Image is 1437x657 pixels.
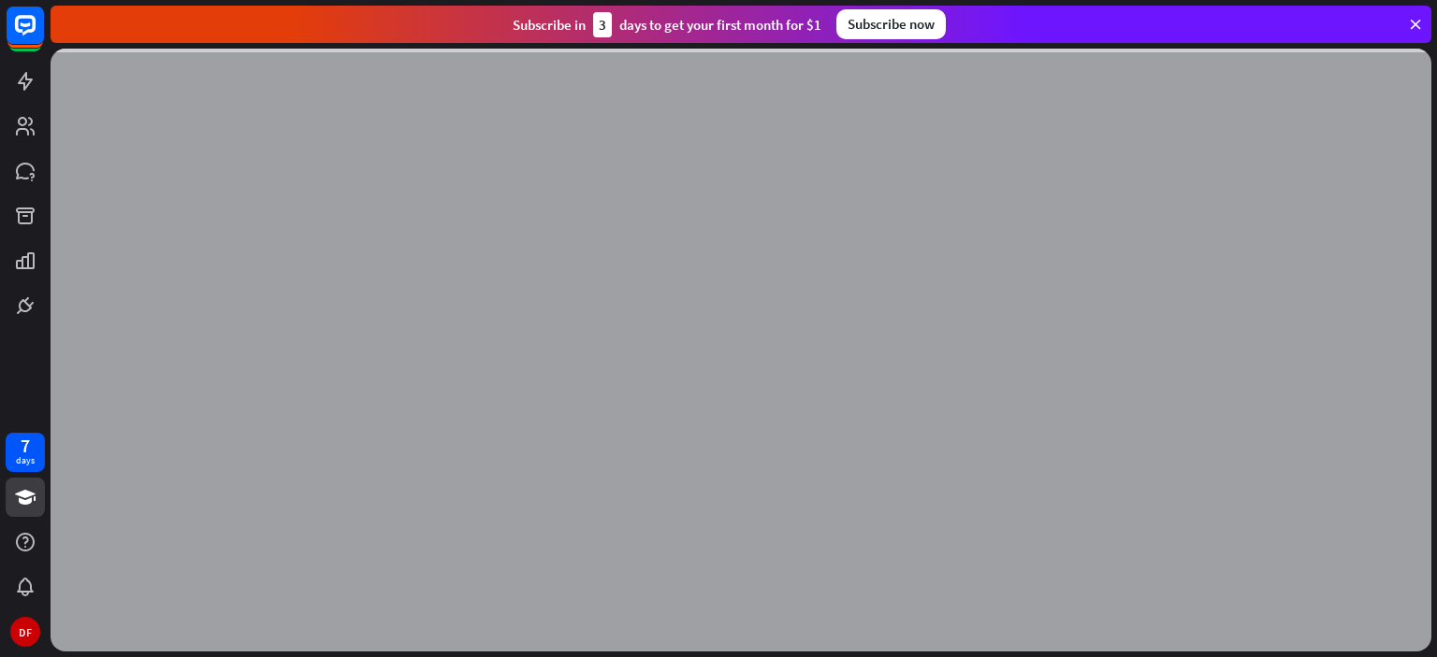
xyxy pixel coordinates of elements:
div: Subscribe now [836,9,946,39]
div: 3 [593,12,612,37]
div: days [16,454,35,467]
div: Subscribe in days to get your first month for $1 [513,12,821,37]
div: 7 [21,437,30,454]
div: DF [10,617,40,647]
a: 7 days [6,433,45,472]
